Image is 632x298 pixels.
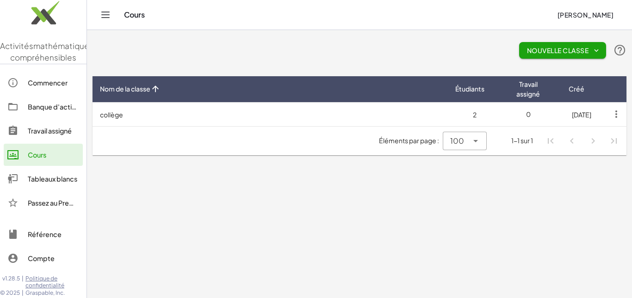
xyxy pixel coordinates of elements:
[25,275,87,289] a: Politique de confidentialité
[28,79,68,87] font: Commencer
[450,136,464,146] font: 100
[100,85,150,93] font: Nom de la classe
[4,223,83,245] a: Référence
[511,136,533,145] font: 1-1 sur 1
[28,230,62,238] font: Référence
[550,6,621,23] button: [PERSON_NAME]
[4,168,83,190] a: Tableaux blancs
[4,96,83,118] a: Banque d'activités
[28,254,55,262] font: Compte
[527,46,589,55] font: Nouvelle classe
[379,136,443,146] span: Éléments par page :
[28,199,89,207] font: Passez au Premium !
[4,247,83,269] a: Compte
[28,175,77,183] font: Tableaux blancs
[379,136,439,145] font: Éléments par page :
[2,275,20,282] font: v1.28.5
[4,72,83,94] a: Commencer
[540,130,625,152] nav: Navigation par pagination
[100,110,123,119] font: collège
[22,275,24,282] font: |
[558,11,613,19] font: [PERSON_NAME]
[22,289,24,296] font: |
[28,151,46,159] font: Cours
[98,7,113,22] button: Basculer la navigation
[572,110,591,119] font: [DATE]
[10,41,93,63] font: mathématiques compréhensibles
[526,110,531,118] font: 0
[25,289,65,296] font: Graspable, Inc.
[455,85,484,93] font: Étudiants
[4,120,83,142] a: Travail assigné
[516,80,540,98] font: Travail assigné
[473,110,477,119] font: 2
[4,144,83,166] a: Cours
[25,275,64,289] font: Politique de confidentialité
[519,42,606,59] button: Nouvelle classe
[569,85,584,93] font: Créé
[28,127,72,135] font: Travail assigné
[28,103,87,111] font: Banque d'activités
